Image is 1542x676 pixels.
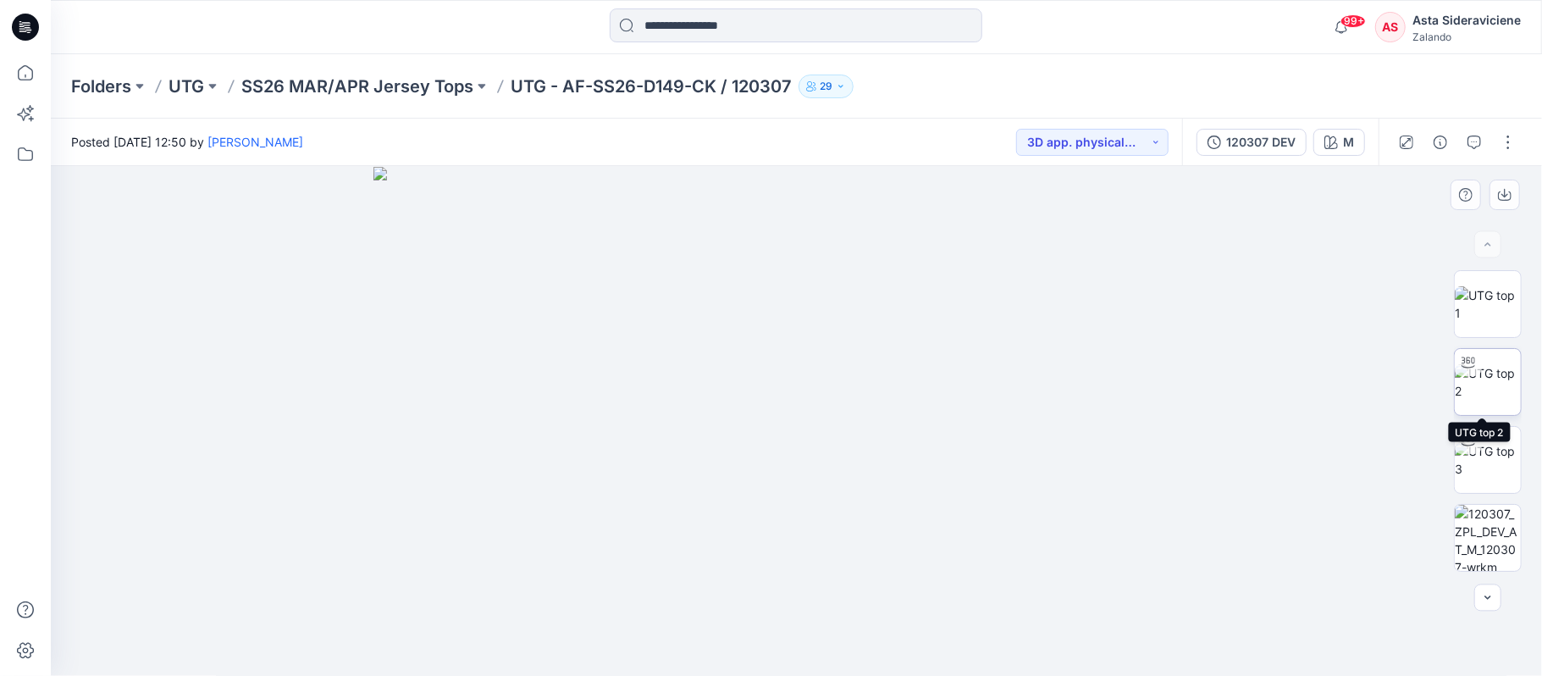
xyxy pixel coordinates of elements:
[71,75,131,98] a: Folders
[373,167,1220,676] img: eyJhbGciOiJIUzI1NiIsImtpZCI6IjAiLCJzbHQiOiJzZXMiLCJ0eXAiOiJKV1QifQ.eyJkYXRhIjp7InR5cGUiOiJzdG9yYW...
[1375,12,1406,42] div: AS
[1412,30,1521,43] div: Zalando
[1343,133,1354,152] div: M
[207,135,303,149] a: [PERSON_NAME]
[241,75,473,98] a: SS26 MAR/APR Jersey Tops
[1197,129,1307,156] button: 120307 DEV
[799,75,854,98] button: 29
[1455,442,1521,478] img: UTG top 3
[1412,10,1521,30] div: Asta Sideraviciene
[1455,286,1521,322] img: UTG top 1
[820,77,832,96] p: 29
[1226,133,1296,152] div: 120307 DEV
[71,133,303,151] span: Posted [DATE] 12:50 by
[1455,505,1521,571] img: 120307_ZPL_DEV_AT_M_120307-wrkm
[1340,14,1366,28] span: 99+
[169,75,204,98] a: UTG
[1455,364,1521,400] img: UTG top 2
[511,75,792,98] p: UTG - AF-SS26-D149-CK / 120307
[1313,129,1365,156] button: M
[1427,129,1454,156] button: Details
